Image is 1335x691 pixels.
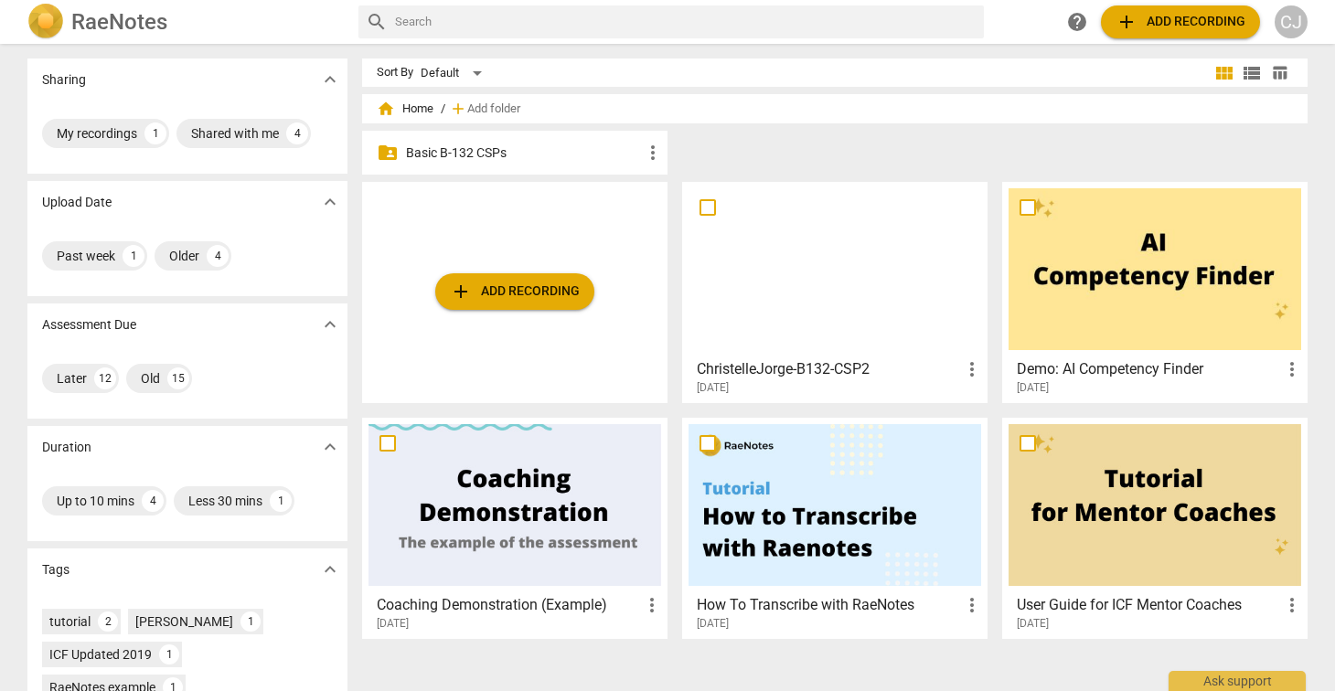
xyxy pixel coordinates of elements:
h3: ChristelleJorge-B132-CSP2 [697,358,961,380]
span: view_module [1213,62,1235,84]
span: help [1066,11,1088,33]
div: Less 30 mins [188,492,262,510]
div: 12 [94,367,116,389]
span: [DATE] [1017,616,1049,632]
button: Tile view [1211,59,1238,87]
span: expand_more [319,69,341,90]
button: Show more [316,556,344,583]
button: Show more [316,311,344,338]
input: Search [395,7,977,37]
div: Ask support [1169,671,1306,691]
div: 2 [98,611,118,632]
div: 1 [144,122,166,144]
span: search [366,11,388,33]
button: Upload [1101,5,1260,38]
button: Show more [316,66,344,93]
span: table_chart [1271,64,1288,81]
div: 1 [123,245,144,267]
div: Old [141,369,160,388]
p: Sharing [42,70,86,90]
h3: Demo: AI Competency Finder [1017,358,1281,380]
span: expand_more [319,436,341,458]
p: Duration [42,438,91,457]
a: How To Transcribe with RaeNotes[DATE] [689,424,981,631]
h3: User Guide for ICF Mentor Coaches [1017,594,1281,616]
p: Assessment Due [42,315,136,335]
div: tutorial [49,612,91,631]
span: add [449,100,467,118]
div: 1 [270,490,292,512]
button: Table view [1266,59,1293,87]
a: Coaching Demonstration (Example)[DATE] [368,424,661,631]
span: more_vert [1281,358,1303,380]
span: expand_more [319,314,341,335]
img: Logo [27,4,64,40]
span: more_vert [1281,594,1303,616]
div: Later [57,369,87,388]
div: Shared with me [191,124,279,143]
span: / [441,102,445,116]
button: Upload [435,273,594,310]
span: home [377,100,395,118]
div: Default [421,58,488,88]
span: more_vert [961,594,983,616]
div: 1 [159,644,179,664]
div: Sort By [377,66,413,80]
div: My recordings [57,124,137,143]
button: CJ [1275,5,1308,38]
span: more_vert [641,594,663,616]
span: [DATE] [377,616,409,632]
span: folder_shared [377,142,399,164]
span: Add recording [450,281,580,303]
span: view_list [1241,62,1263,84]
span: add [1116,11,1137,33]
span: [DATE] [1017,380,1049,396]
button: List view [1238,59,1266,87]
p: Upload Date [42,193,112,212]
div: 4 [286,122,308,144]
a: User Guide for ICF Mentor Coaches[DATE] [1009,424,1301,631]
button: Show more [316,188,344,216]
span: Add recording [1116,11,1245,33]
button: Show more [316,433,344,461]
span: add [450,281,472,303]
span: expand_more [319,191,341,213]
div: 4 [207,245,229,267]
div: Up to 10 mins [57,492,134,510]
div: 15 [167,367,189,389]
h3: Coaching Demonstration (Example) [377,594,641,616]
a: Help [1061,5,1094,38]
div: Older [169,247,199,265]
div: 1 [240,611,261,632]
span: more_vert [642,142,664,164]
p: Basic B-132 CSPs [406,144,642,163]
span: [DATE] [697,616,729,632]
h3: How To Transcribe with RaeNotes [697,594,961,616]
a: ChristelleJorge-B132-CSP2[DATE] [689,188,981,395]
p: Tags [42,560,69,579]
span: expand_more [319,558,341,580]
span: [DATE] [697,380,729,396]
span: Add folder [467,102,520,116]
a: Demo: AI Competency Finder[DATE] [1009,188,1301,395]
h2: RaeNotes [71,9,167,35]
span: more_vert [961,358,983,380]
a: LogoRaeNotes [27,4,344,40]
span: Home [377,100,433,118]
div: ICF Updated 2019 [49,645,152,664]
div: 4 [142,490,164,512]
div: [PERSON_NAME] [135,612,233,631]
div: Past week [57,247,115,265]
